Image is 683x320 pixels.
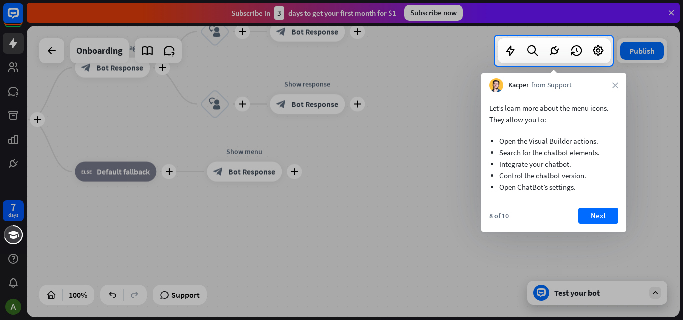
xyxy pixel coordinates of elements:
[499,181,608,193] li: Open ChatBot’s settings.
[499,158,608,170] li: Integrate your chatbot.
[8,4,38,34] button: Open LiveChat chat widget
[612,82,618,88] i: close
[489,102,618,125] p: Let’s learn more about the menu icons. They allow you to:
[508,80,529,90] span: Kacper
[499,147,608,158] li: Search for the chatbot elements.
[499,170,608,181] li: Control the chatbot version.
[489,211,509,220] div: 8 of 10
[499,135,608,147] li: Open the Visual Builder actions.
[531,80,572,90] span: from Support
[578,208,618,224] button: Next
